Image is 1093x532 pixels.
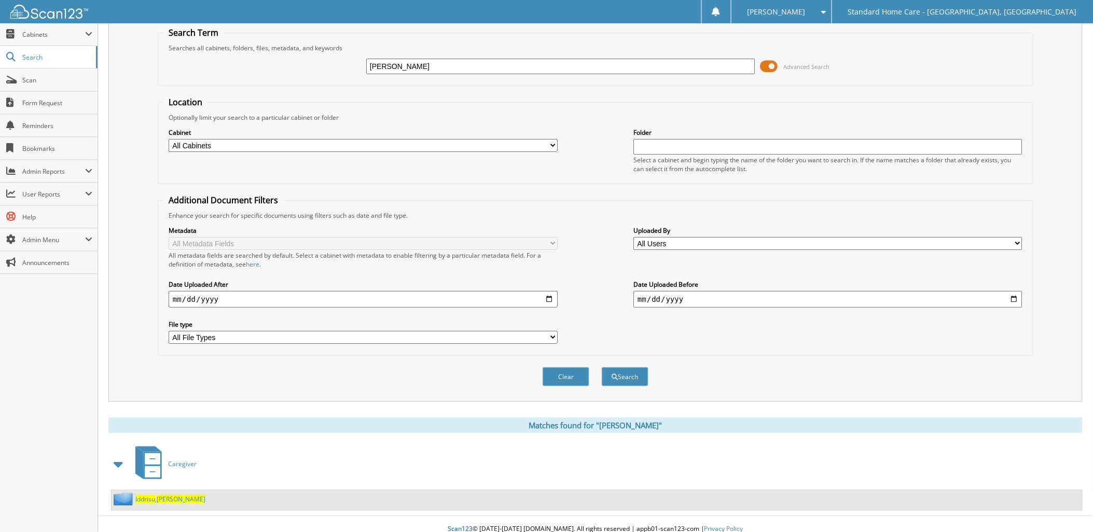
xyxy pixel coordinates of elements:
[114,493,135,506] img: folder2.png
[163,27,224,38] legend: Search Term
[246,260,259,269] a: here
[22,144,92,153] span: Bookmarks
[22,258,92,267] span: Announcements
[135,495,205,503] a: Iddrisu,[PERSON_NAME]
[163,113,1028,122] div: Optionally limit your search to a particular cabinet or folder
[633,280,1022,289] label: Date Uploaded Before
[169,128,558,137] label: Cabinet
[168,459,197,468] span: Caregiver
[633,128,1022,137] label: Folder
[157,495,205,503] span: [PERSON_NAME]
[163,211,1028,220] div: Enhance your search for specific documents using filters such as date and file type.
[748,9,806,15] span: [PERSON_NAME]
[169,291,558,307] input: start
[169,251,558,269] div: All metadata fields are searched by default. Select a cabinet with metadata to enable filtering b...
[22,99,92,107] span: Form Request
[22,121,92,130] span: Reminders
[633,156,1022,173] div: Select a cabinet and begin typing the name of the folder you want to search in. If the name match...
[129,443,197,484] a: Caregiver
[22,235,85,244] span: Admin Menu
[602,367,648,386] button: Search
[22,30,85,39] span: Cabinets
[784,63,830,71] span: Advanced Search
[169,226,558,235] label: Metadata
[163,194,283,206] legend: Additional Document Filters
[22,213,92,221] span: Help
[633,291,1022,307] input: end
[135,495,155,503] span: Iddrisu
[543,367,589,386] button: Clear
[22,167,85,176] span: Admin Reports
[10,5,88,19] img: scan123-logo-white.svg
[108,417,1083,433] div: Matches found for "[PERSON_NAME]"
[22,53,91,62] span: Search
[848,9,1077,15] span: Standard Home Care - [GEOGRAPHIC_DATA], [GEOGRAPHIC_DATA]
[163,44,1028,52] div: Searches all cabinets, folders, files, metadata, and keywords
[22,190,85,199] span: User Reports
[169,280,558,289] label: Date Uploaded After
[22,76,92,85] span: Scan
[633,226,1022,235] label: Uploaded By
[163,96,207,108] legend: Location
[169,320,558,329] label: File type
